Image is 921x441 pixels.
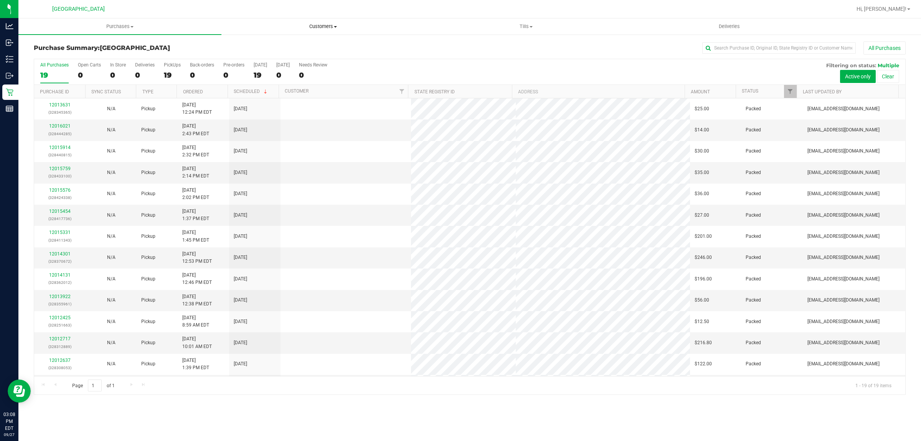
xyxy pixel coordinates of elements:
[807,360,880,368] span: [EMAIL_ADDRESS][DOMAIN_NAME]
[182,165,209,180] span: [DATE] 2:14 PM EDT
[78,71,101,80] div: 0
[691,89,710,94] a: Amount
[807,105,880,113] span: [EMAIL_ADDRESS][DOMAIN_NAME]
[182,208,209,222] span: [DATE] 1:37 PM EDT
[141,275,155,283] span: Pickup
[234,126,247,134] span: [DATE]
[6,22,13,30] inline-svg: Analytics
[234,360,247,368] span: [DATE]
[107,340,116,345] span: Not Applicable
[182,357,209,371] span: [DATE] 1:39 PM EDT
[857,6,906,12] span: Hi, [PERSON_NAME]!
[110,62,126,68] div: In Store
[746,212,761,219] span: Packed
[100,44,170,51] span: [GEOGRAPHIC_DATA]
[746,297,761,304] span: Packed
[18,23,221,30] span: Purchases
[107,319,116,324] span: Not Applicable
[746,233,761,240] span: Packed
[878,62,899,68] span: Multiple
[49,102,71,108] a: 12013631
[840,70,876,83] button: Active only
[223,62,244,68] div: Pre-orders
[107,170,116,175] span: Not Applicable
[8,380,31,403] iframe: Resource center
[66,380,121,391] span: Page of 1
[807,275,880,283] span: [EMAIL_ADDRESS][DOMAIN_NAME]
[39,109,81,116] p: (328345365)
[234,190,247,197] span: [DATE]
[49,272,71,278] a: 12014131
[39,364,81,371] p: (328308053)
[3,411,15,432] p: 03:08 PM EDT
[182,272,212,286] span: [DATE] 12:46 PM EDT
[49,336,71,342] a: 12012717
[234,275,247,283] span: [DATE]
[695,105,709,113] span: $25.00
[746,275,761,283] span: Packed
[40,62,69,68] div: All Purchases
[746,126,761,134] span: Packed
[49,187,71,193] a: 12015576
[39,194,81,201] p: (328424338)
[234,254,247,261] span: [DATE]
[234,318,247,325] span: [DATE]
[141,360,155,368] span: Pickup
[107,254,116,261] button: N/A
[135,71,155,80] div: 0
[807,318,880,325] span: [EMAIL_ADDRESS][DOMAIN_NAME]
[135,62,155,68] div: Deliveries
[141,297,155,304] span: Pickup
[164,71,181,80] div: 19
[285,88,309,94] a: Customer
[141,318,155,325] span: Pickup
[742,88,758,94] a: Status
[746,318,761,325] span: Packed
[88,380,102,391] input: 1
[6,105,13,113] inline-svg: Reports
[234,233,247,240] span: [DATE]
[49,230,71,235] a: 12015331
[39,343,81,350] p: (328312889)
[18,18,221,35] a: Purchases
[254,62,267,68] div: [DATE]
[877,70,899,83] button: Clear
[107,255,116,260] span: Not Applicable
[807,233,880,240] span: [EMAIL_ADDRESS][DOMAIN_NAME]
[863,41,906,55] button: All Purchases
[807,339,880,346] span: [EMAIL_ADDRESS][DOMAIN_NAME]
[107,297,116,303] span: Not Applicable
[807,126,880,134] span: [EMAIL_ADDRESS][DOMAIN_NAME]
[107,276,116,282] span: Not Applicable
[40,89,69,94] a: Purchase ID
[107,191,116,196] span: Not Applicable
[107,126,116,134] button: N/A
[78,62,101,68] div: Open Carts
[223,71,244,80] div: 0
[695,190,709,197] span: $36.00
[183,89,203,94] a: Ordered
[107,106,116,111] span: Not Applicable
[182,314,209,329] span: [DATE] 8:59 AM EDT
[807,190,880,197] span: [EMAIL_ADDRESS][DOMAIN_NAME]
[234,169,247,176] span: [DATE]
[141,105,155,113] span: Pickup
[39,322,81,329] p: (328251663)
[746,169,761,176] span: Packed
[107,234,116,239] span: Not Applicable
[254,71,267,80] div: 19
[107,361,116,366] span: Not Applicable
[110,71,126,80] div: 0
[141,190,155,197] span: Pickup
[107,105,116,113] button: N/A
[425,23,627,30] span: Tills
[49,251,71,257] a: 12014301
[746,190,761,197] span: Packed
[276,62,290,68] div: [DATE]
[3,432,15,438] p: 09/27
[849,380,898,391] span: 1 - 19 of 19 items
[807,254,880,261] span: [EMAIL_ADDRESS][DOMAIN_NAME]
[141,126,155,134] span: Pickup
[164,62,181,68] div: PickUps
[141,148,155,155] span: Pickup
